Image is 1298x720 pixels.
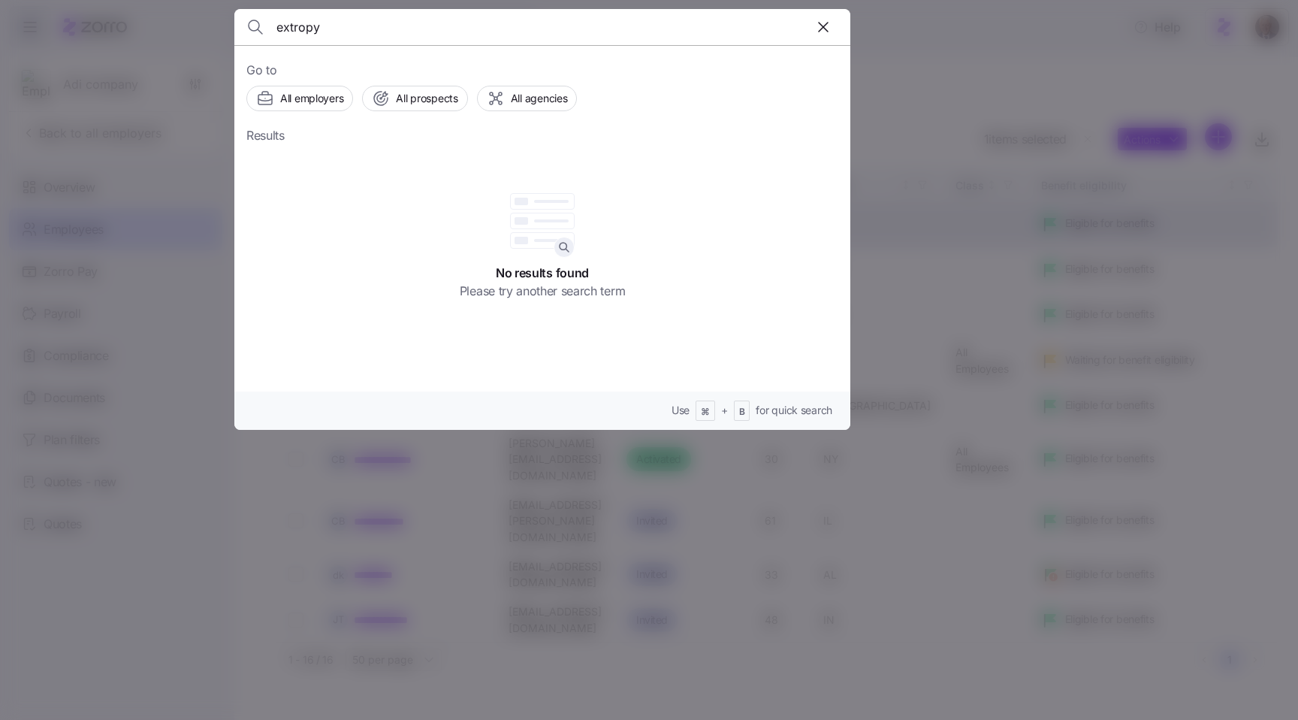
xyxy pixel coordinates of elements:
[672,403,690,418] span: Use
[246,61,838,80] span: Go to
[246,126,285,145] span: Results
[739,406,745,419] span: B
[246,86,353,111] button: All employers
[460,282,625,301] span: Please try another search term
[496,264,589,283] span: No results found
[477,86,578,111] button: All agencies
[721,403,728,418] span: +
[362,86,467,111] button: All prospects
[756,403,832,418] span: for quick search
[280,91,343,106] span: All employers
[396,91,457,106] span: All prospects
[511,91,568,106] span: All agencies
[701,406,710,419] span: ⌘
